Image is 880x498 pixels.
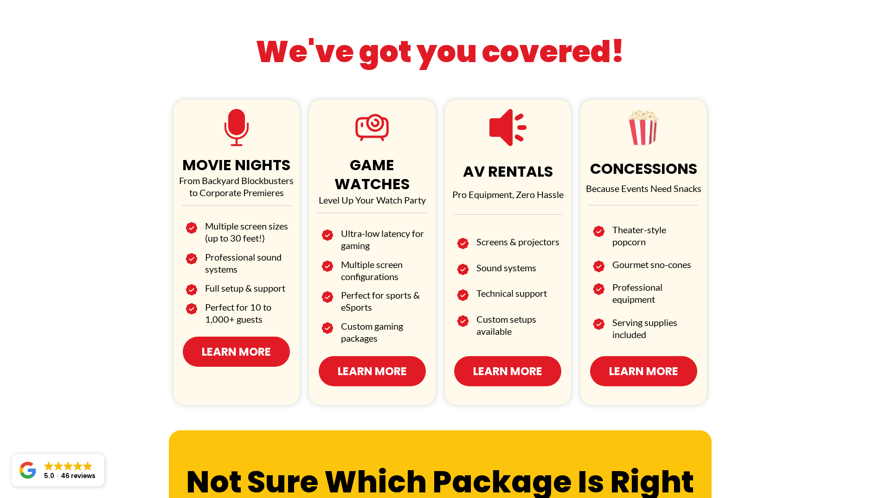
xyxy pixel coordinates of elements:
[321,227,333,243] img: Image
[176,186,298,198] p: to Corporate Premieres
[457,262,469,278] img: Image
[341,258,426,282] h2: Multiple screen configurations
[183,337,290,367] a: Learn More
[202,344,271,360] span: Learn More
[454,356,561,386] a: Learn More
[593,316,604,332] img: Image
[341,289,426,313] h2: Perfect for sports & eSports
[476,313,562,337] h2: Custom setups available
[186,301,197,317] img: Image
[341,227,426,251] h2: Ultra-low latency for gaming
[205,251,290,275] h2: Professional sound systems
[186,251,197,267] img: Image
[609,363,678,379] span: Learn More
[583,159,705,179] h1: CONCESSIONS
[612,223,698,248] h2: Theater-style popcorn
[612,258,698,270] h2: Gourmet sno-cones
[476,262,562,274] h2: Sound systems
[205,301,290,325] h2: Perfect for 10 to 1,000+ guests
[457,287,469,303] img: Image
[341,320,426,332] h2: Custom gaming
[612,281,698,305] h2: Professional equipment
[12,454,104,486] a: Close GoogleGoogleGoogleGoogleGoogle 5.046 reviews
[473,363,542,379] span: Learn More
[176,155,298,175] h1: MOVIE NIGHTS
[338,363,407,379] span: Learn More
[205,220,290,244] h2: Multiple screen sizes (up to 30 feet!)
[593,258,604,275] img: Image
[447,162,569,181] h1: AV RENTALS
[171,32,709,72] h1: We've got you covered!
[447,188,569,200] p: Pro Equipment, Zero Hassle
[311,194,433,206] p: Level Up Your Watch Party
[612,316,698,340] h2: Serving supplies included
[476,287,562,299] h2: Technical support
[176,174,298,186] p: From Backyard Blockbusters
[205,282,290,294] h2: Full setup & support
[457,236,469,252] img: Image
[590,356,697,386] a: Learn More
[311,155,433,194] h1: GAME WATCHES
[321,320,333,336] img: Image
[319,356,426,386] a: Learn More
[476,236,562,248] h2: Screens & projectors
[593,281,604,297] img: Image
[186,220,197,236] img: Image
[186,282,197,298] img: Image
[341,332,426,344] h2: packages
[321,258,333,275] img: Image
[583,182,705,194] p: Because Events Need Snacks
[593,223,604,240] img: Image
[321,289,333,305] img: Image
[457,313,469,329] img: Image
